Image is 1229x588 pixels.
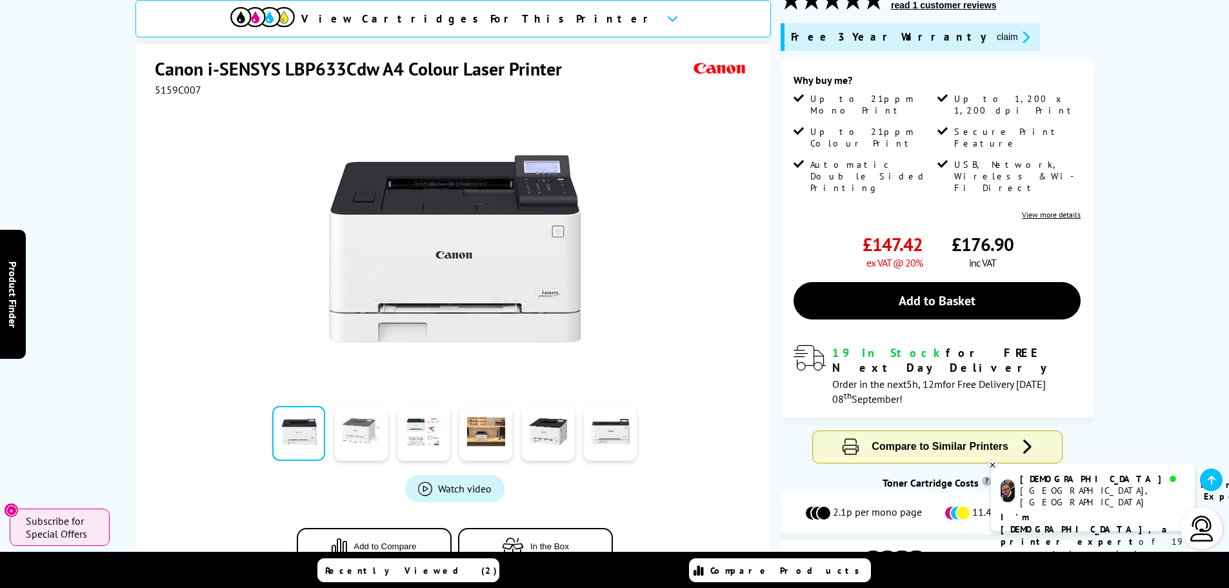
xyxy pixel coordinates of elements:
h1: Canon i-SENSYS LBP633Cdw A4 Colour Laser Printer [155,57,575,81]
span: Up to 1,200 x 1,200 dpi Print [954,93,1078,116]
button: Add to Compare [297,528,452,565]
button: promo-description [993,30,1034,45]
span: £176.90 [952,232,1014,256]
span: Compare Products [710,565,866,576]
button: Compare to Similar Printers [813,431,1062,463]
a: View more details [1022,210,1081,219]
a: Add to Basket [794,282,1081,319]
span: Free 3 Year Warranty [791,30,986,45]
span: Secure Print Feature [954,126,1078,149]
div: modal_delivery [794,345,1081,405]
div: [DEMOGRAPHIC_DATA] [1020,473,1184,485]
img: Cartridges [863,551,927,571]
button: Close [4,503,19,518]
span: Compare to Similar Printers [872,441,1008,452]
a: Product_All_Videos [405,475,505,502]
span: ex VAT @ 20% [866,256,923,269]
img: chris-livechat.png [1001,480,1015,502]
img: Canon i-SENSYS LBP633Cdw [328,122,581,375]
p: of 19 years! I can help you choose the right product [1001,511,1185,585]
span: Watch video [438,482,492,495]
span: Up to 21ppm Colour Print [810,126,934,149]
sup: Cost per page [982,476,992,486]
span: 2.1p per mono page [833,505,922,521]
span: 19 In Stock [832,345,946,360]
img: user-headset-light.svg [1189,516,1215,542]
b: I'm [DEMOGRAPHIC_DATA], a printer expert [1001,511,1171,547]
img: Canon [690,57,750,81]
span: USB, Network, Wireless & Wi-Fi Direct [954,159,1078,194]
span: £147.42 [863,232,923,256]
button: In the Box [458,528,613,565]
span: Automatic Double Sided Printing [810,159,934,194]
span: Up to 21ppm Mono Print [810,93,934,116]
div: [GEOGRAPHIC_DATA], [GEOGRAPHIC_DATA] [1020,485,1184,508]
span: Add to Compare [354,542,416,551]
a: Recently Viewed (2) [317,558,499,582]
span: 5h, 12m [906,378,943,390]
div: for FREE Next Day Delivery [832,345,1081,375]
span: In the Box [530,542,569,551]
span: Order in the next for Free Delivery [DATE] 08 September! [832,378,1046,405]
a: Compare Products [689,558,871,582]
span: Product Finder [6,261,19,327]
img: cmyk-icon.svg [230,7,295,27]
span: View Cartridges For This Printer [301,12,656,26]
span: inc VAT [969,256,996,269]
div: Toner Cartridge Costs [781,476,1094,489]
div: Why buy me? [794,74,1081,93]
span: Subscribe for Special Offers [26,514,97,540]
span: 11.4p per colour page [972,505,1070,521]
button: View Cartridges [790,550,1084,571]
sup: th [844,390,852,401]
span: 5159C007 [155,83,201,96]
span: Recently Viewed (2) [325,565,497,576]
